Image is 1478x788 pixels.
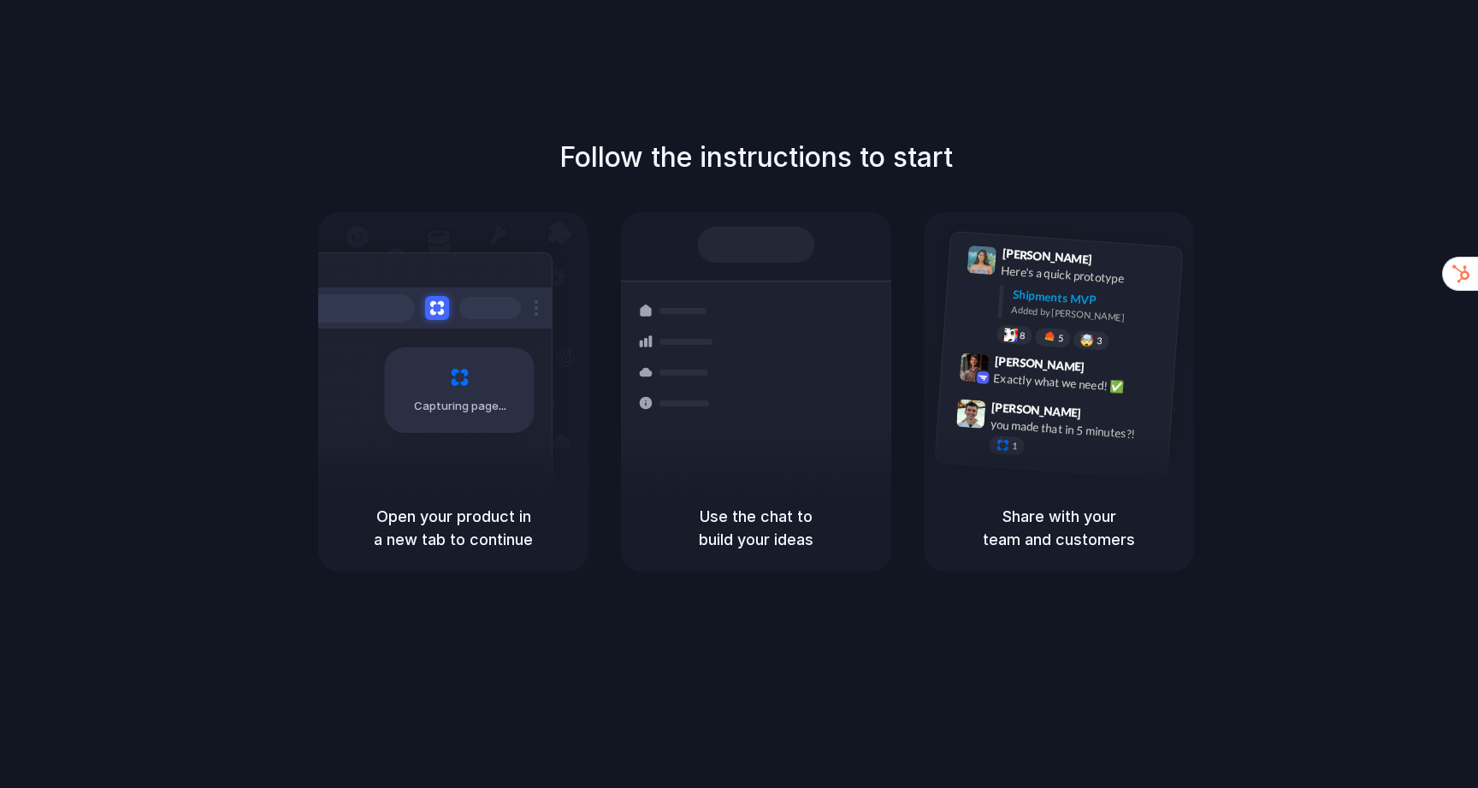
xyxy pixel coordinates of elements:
[991,398,1082,423] span: [PERSON_NAME]
[414,398,509,415] span: Capturing page
[1020,331,1026,341] span: 8
[1001,262,1172,291] div: Here's a quick prototype
[1012,441,1018,451] span: 1
[1097,336,1103,346] span: 3
[1012,286,1170,314] div: Shipments MVP
[1080,335,1095,347] div: 🤯
[944,505,1174,551] h5: Share with your team and customers
[1097,252,1132,273] span: 9:41 AM
[559,137,953,178] h1: Follow the instructions to start
[990,416,1161,445] div: you made that in 5 minutes?!
[993,370,1164,399] div: Exactly what we need! ✅
[1058,334,1064,343] span: 5
[1090,360,1125,381] span: 9:42 AM
[1086,406,1121,427] span: 9:47 AM
[994,352,1085,376] span: [PERSON_NAME]
[641,505,871,551] h5: Use the chat to build your ideas
[339,505,568,551] h5: Open your product in a new tab to continue
[1011,303,1168,328] div: Added by [PERSON_NAME]
[1002,244,1092,269] span: [PERSON_NAME]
